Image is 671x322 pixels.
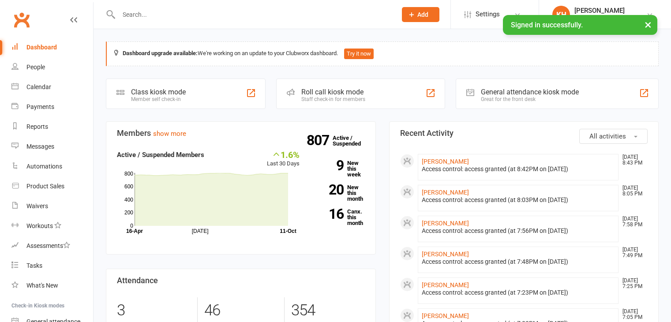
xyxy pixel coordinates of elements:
[11,77,93,97] a: Calendar
[301,96,365,102] div: Staff check-in for members
[26,103,54,110] div: Payments
[422,158,469,165] a: [PERSON_NAME]
[552,6,570,23] div: KH
[574,15,628,22] div: NRG Fitness Centre
[116,8,390,21] input: Search...
[26,123,48,130] div: Reports
[313,209,365,226] a: 16Canx. this month
[422,281,469,288] a: [PERSON_NAME]
[26,64,45,71] div: People
[106,41,659,66] div: We're working on an update to your Clubworx dashboard.
[417,11,428,18] span: Add
[267,150,300,159] div: 1.6%
[11,97,93,117] a: Payments
[11,256,93,276] a: Tasks
[618,154,647,166] time: [DATE] 8:43 PM
[402,7,439,22] button: Add
[117,151,204,159] strong: Active / Suspended Members
[123,50,198,56] strong: Dashboard upgrade available:
[301,88,365,96] div: Roll call kiosk mode
[618,309,647,320] time: [DATE] 7:05 PM
[640,15,656,34] button: ×
[422,220,469,227] a: [PERSON_NAME]
[579,129,648,144] button: All activities
[11,276,93,296] a: What's New
[11,37,93,57] a: Dashboard
[422,189,469,196] a: [PERSON_NAME]
[313,207,344,221] strong: 16
[11,176,93,196] a: Product Sales
[11,157,93,176] a: Automations
[26,44,57,51] div: Dashboard
[11,9,33,31] a: Clubworx
[313,183,344,196] strong: 20
[481,88,579,96] div: General attendance kiosk mode
[344,49,374,59] button: Try it now
[26,242,70,249] div: Assessments
[26,202,48,210] div: Waivers
[313,159,344,172] strong: 9
[11,57,93,77] a: People
[26,83,51,90] div: Calendar
[11,236,93,256] a: Assessments
[574,7,628,15] div: [PERSON_NAME]
[313,184,365,202] a: 20New this month
[313,160,365,177] a: 9New this week
[307,134,333,147] strong: 807
[422,312,469,319] a: [PERSON_NAME]
[11,137,93,157] a: Messages
[131,96,186,102] div: Member self check-in
[117,129,365,138] h3: Members
[422,196,615,204] div: Access control: access granted (at 8:03PM on [DATE])
[618,278,647,289] time: [DATE] 7:25 PM
[422,289,615,296] div: Access control: access granted (at 7:23PM on [DATE])
[618,185,647,197] time: [DATE] 8:05 PM
[26,222,53,229] div: Workouts
[422,251,469,258] a: [PERSON_NAME]
[422,227,615,235] div: Access control: access granted (at 7:56PM on [DATE])
[267,150,300,168] div: Last 30 Days
[11,117,93,137] a: Reports
[589,132,626,140] span: All activities
[26,262,42,269] div: Tasks
[333,128,371,153] a: 807Active / Suspended
[117,276,365,285] h3: Attendance
[26,143,54,150] div: Messages
[131,88,186,96] div: Class kiosk mode
[400,129,648,138] h3: Recent Activity
[481,96,579,102] div: Great for the front desk
[26,282,58,289] div: What's New
[153,130,186,138] a: show more
[618,247,647,258] time: [DATE] 7:49 PM
[476,4,500,24] span: Settings
[422,258,615,266] div: Access control: access granted (at 7:48PM on [DATE])
[26,183,64,190] div: Product Sales
[422,165,615,173] div: Access control: access granted (at 8:42PM on [DATE])
[11,196,93,216] a: Waivers
[26,163,62,170] div: Automations
[11,216,93,236] a: Workouts
[511,21,583,29] span: Signed in successfully.
[618,216,647,228] time: [DATE] 7:58 PM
